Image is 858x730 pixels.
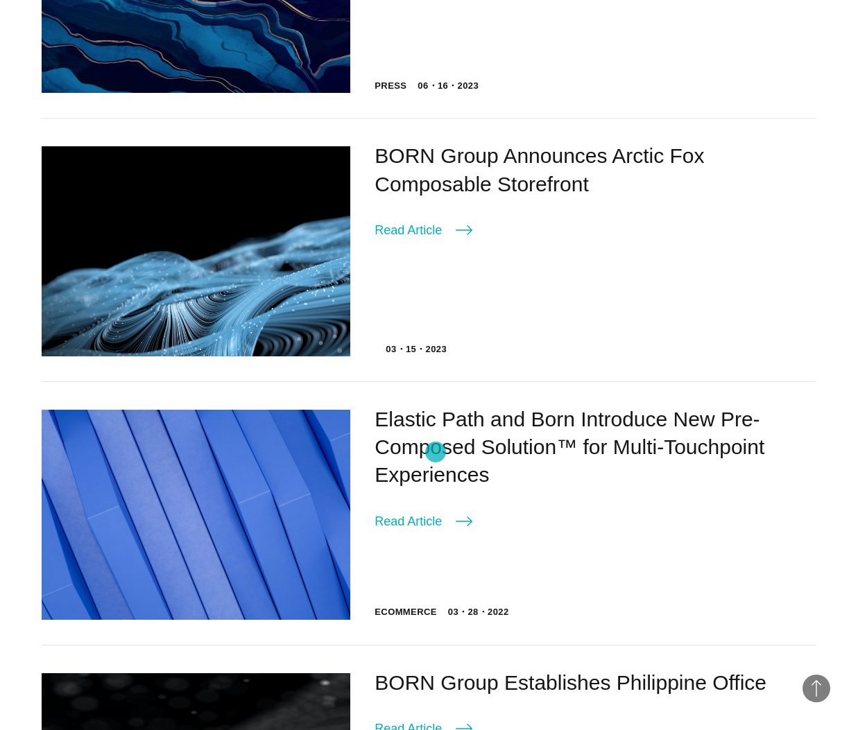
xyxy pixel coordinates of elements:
[375,512,472,531] a: Read Article
[386,342,447,356] time: 03・15・2023
[375,607,436,617] a: eCommerce
[375,220,472,240] a: Read Article
[448,605,509,619] time: 03・28・2022
[375,671,766,694] a: BORN Group Establishes Philippine Office
[375,408,764,486] a: Elastic Path and Born Introduce New Pre-Composed Solution™ for Multi-Touchpoint Experiences
[375,144,704,195] a: BORN Group Announces Arctic Fox Composable Storefront
[375,80,406,91] a: Press
[418,79,479,93] time: 06・16・2023
[803,675,830,702] button: Back to Top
